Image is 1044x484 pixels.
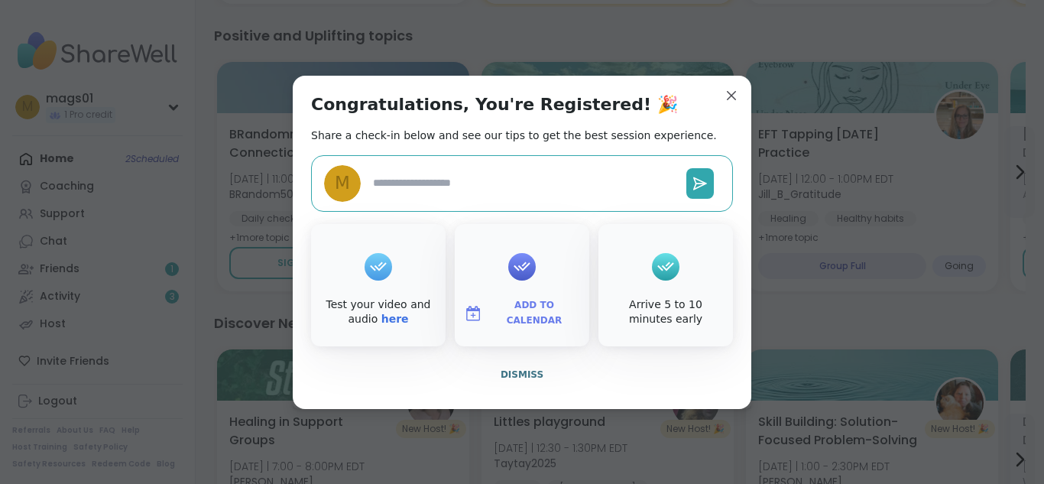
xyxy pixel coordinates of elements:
div: Arrive 5 to 10 minutes early [601,297,730,327]
button: Dismiss [311,359,733,391]
span: m [335,170,350,197]
div: Test your video and audio [314,297,443,327]
span: Add to Calendar [488,298,580,328]
h1: Congratulations, You're Registered! 🎉 [311,94,678,115]
button: Add to Calendar [458,297,586,330]
h2: Share a check-in below and see our tips to get the best session experience. [311,128,717,143]
img: ShareWell Logomark [464,304,482,323]
a: here [381,313,409,325]
span: Dismiss [501,369,543,380]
